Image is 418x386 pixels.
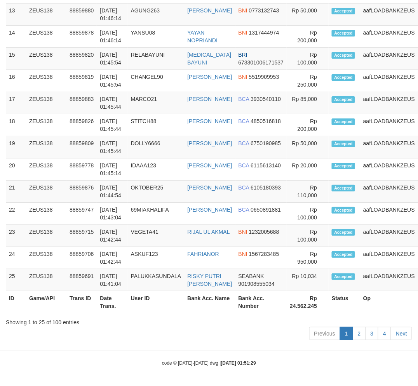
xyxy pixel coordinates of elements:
td: 16 [6,70,26,92]
td: ASKUF123 [128,247,185,269]
td: [DATE] 01:46:14 [97,3,127,26]
td: Rp 85,000 [287,92,329,114]
td: 17 [6,92,26,114]
span: Accepted [332,163,355,169]
span: BCA [239,118,249,124]
td: Rp 10,034 [287,269,329,291]
span: Copy 6105180393 to clipboard [251,184,281,191]
td: 21 [6,181,26,203]
span: Accepted [332,229,355,236]
td: ZEUS138 [26,114,66,136]
span: BNI [239,251,247,257]
a: 2 [353,327,366,340]
td: ZEUS138 [26,3,66,26]
td: 13 [6,3,26,26]
td: [DATE] 01:41:04 [97,269,127,291]
span: Accepted [332,118,355,125]
span: Accepted [332,8,355,14]
td: Rp 100,000 [287,225,329,247]
span: Copy 0650891881 to clipboard [251,207,281,213]
td: 88859715 [66,225,97,247]
td: aafLOADBANKZEUS [360,70,418,92]
span: BCA [239,207,249,213]
td: 88859878 [66,26,97,48]
td: [DATE] 01:44:54 [97,181,127,203]
td: aafLOADBANKZEUS [360,92,418,114]
td: Rp 50,000 [287,136,329,158]
span: Accepted [332,141,355,147]
span: Copy 6750190985 to clipboard [251,140,281,146]
td: aafLOADBANKZEUS [360,269,418,291]
span: Accepted [332,273,355,280]
td: [DATE] 01:45:44 [97,114,127,136]
span: Accepted [332,30,355,37]
td: aafLOADBANKZEUS [360,26,418,48]
a: [PERSON_NAME] [187,118,232,124]
td: [DATE] 01:45:44 [97,136,127,158]
td: 88859706 [66,247,97,269]
td: 18 [6,114,26,136]
td: 88859883 [66,92,97,114]
td: ZEUS138 [26,48,66,70]
span: BCA [239,162,249,169]
td: Rp 200,000 [287,26,329,48]
a: Previous [309,327,340,340]
span: BCA [239,96,249,102]
span: Copy 673301006171537 to clipboard [239,59,284,66]
td: 15 [6,48,26,70]
td: 88859880 [66,3,97,26]
span: Copy 3930540110 to clipboard [251,96,281,102]
th: Bank Acc. Number [235,291,287,313]
td: Rp 20,000 [287,158,329,181]
td: aafLOADBANKZEUS [360,247,418,269]
td: 88859747 [66,203,97,225]
span: BCA [239,184,249,191]
th: Status [329,291,360,313]
th: Rp 24.562.245 [287,291,329,313]
a: [PERSON_NAME] [187,207,232,213]
td: 88859876 [66,181,97,203]
td: [DATE] 01:46:14 [97,26,127,48]
td: aafLOADBANKZEUS [360,48,418,70]
td: aafLOADBANKZEUS [360,3,418,26]
span: Accepted [332,52,355,59]
a: [MEDICAL_DATA] BAYUNI [187,52,231,66]
td: IDAAA123 [128,158,185,181]
a: [PERSON_NAME] [187,7,232,14]
td: YANSU08 [128,26,185,48]
td: ZEUS138 [26,26,66,48]
td: 88859826 [66,114,97,136]
td: ZEUS138 [26,136,66,158]
span: Accepted [332,207,355,214]
a: [PERSON_NAME] [187,162,232,169]
td: ZEUS138 [26,247,66,269]
td: [DATE] 01:43:04 [97,203,127,225]
span: SEABANK [239,273,264,279]
td: aafLOADBANKZEUS [360,225,418,247]
span: Accepted [332,96,355,103]
td: ZEUS138 [26,92,66,114]
a: 3 [366,327,379,340]
td: PALUKKASUNDALA [128,269,185,291]
td: 69MIAKHALIFA [128,203,185,225]
span: Copy 5519909953 to clipboard [249,74,279,80]
span: Copy 1232005688 to clipboard [249,229,279,235]
td: ZEUS138 [26,181,66,203]
span: Copy 901908555034 to clipboard [239,281,275,287]
td: AGUNG263 [128,3,185,26]
td: [DATE] 01:45:54 [97,48,127,70]
span: Accepted [332,74,355,81]
td: 24 [6,247,26,269]
td: aafLOADBANKZEUS [360,181,418,203]
td: aafLOADBANKZEUS [360,114,418,136]
span: BNI [239,30,247,36]
a: RIJAL UL AKMAL [187,229,230,235]
th: Bank Acc. Name [184,291,235,313]
span: BNI [239,229,247,235]
a: [PERSON_NAME] [187,74,232,80]
td: 20 [6,158,26,181]
td: 23 [6,225,26,247]
td: 88859691 [66,269,97,291]
th: ID [6,291,26,313]
td: aafLOADBANKZEUS [360,158,418,181]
